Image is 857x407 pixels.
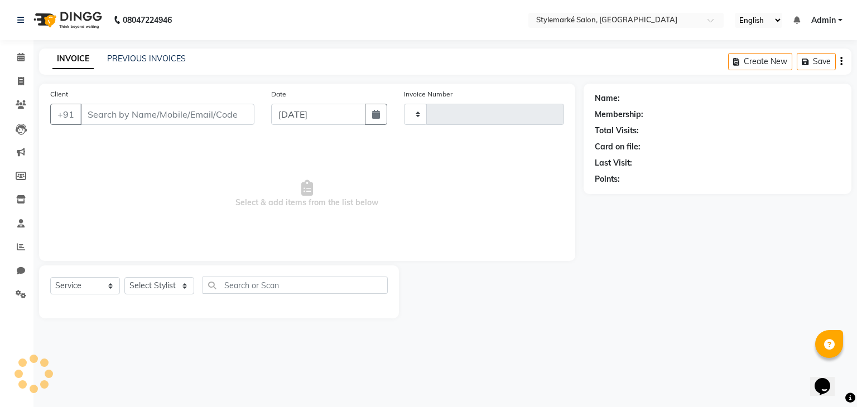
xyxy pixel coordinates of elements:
input: Search or Scan [203,277,388,294]
label: Invoice Number [404,89,452,99]
div: Card on file: [595,141,641,153]
label: Date [271,89,286,99]
div: Membership: [595,109,643,120]
button: +91 [50,104,81,125]
div: Points: [595,173,620,185]
button: Save [797,53,836,70]
button: Create New [728,53,792,70]
b: 08047224946 [123,4,172,36]
img: logo [28,4,105,36]
div: Last Visit: [595,157,632,169]
label: Client [50,89,68,99]
div: Name: [595,93,620,104]
span: Admin [811,14,836,26]
a: PREVIOUS INVOICES [107,54,186,64]
input: Search by Name/Mobile/Email/Code [80,104,254,125]
span: Select & add items from the list below [50,138,564,250]
div: Total Visits: [595,125,639,137]
iframe: chat widget [810,362,846,396]
a: INVOICE [52,49,94,69]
